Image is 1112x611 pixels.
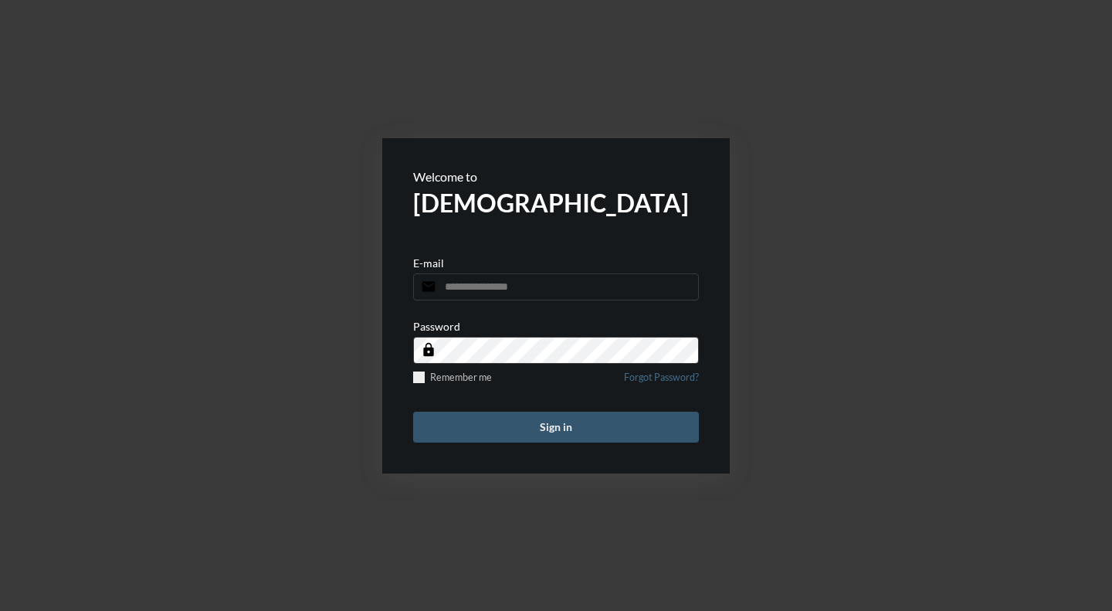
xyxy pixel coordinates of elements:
[413,320,460,333] p: Password
[413,188,699,218] h2: [DEMOGRAPHIC_DATA]
[413,256,444,270] p: E-mail
[413,372,492,383] label: Remember me
[413,412,699,443] button: Sign in
[413,169,699,184] p: Welcome to
[624,372,699,392] a: Forgot Password?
